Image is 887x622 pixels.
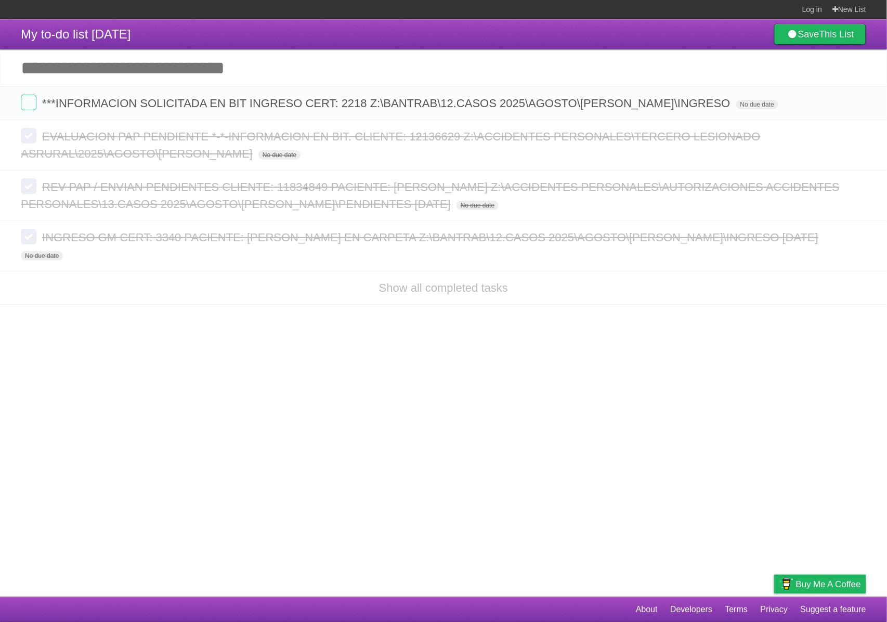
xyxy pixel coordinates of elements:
span: ***INFORMACION SOLICITADA EN BIT INGRESO CERT: 2218 Z:\BANTRAB\12.CASOS 2025\AGOSTO\[PERSON_NAME]... [42,97,733,110]
span: INGRESO GM CERT: 3340 PACIENTE: [PERSON_NAME] EN CARPETA Z:\BANTRAB\12.CASOS 2025\AGOSTO\[PERSON_... [42,231,821,244]
span: No due date [21,251,63,261]
label: Star task [803,95,823,112]
a: Developers [670,600,712,619]
span: No due date [456,201,499,210]
span: Buy me a coffee [796,575,861,593]
label: Done [21,128,36,144]
span: No due date [736,100,778,109]
img: Buy me a coffee [779,575,793,593]
span: REV PAP / ENVIAN PENDIENTES CLIENTE: 11834849 PACIENTE: [PERSON_NAME] Z:\ACCIDENTES PERSONALES\AU... [21,180,840,211]
a: Buy me a coffee [774,575,866,594]
a: SaveThis List [774,24,866,45]
b: This List [819,29,854,40]
span: EVALUACION PAP PENDIENTE *-*-INFORMACION EN BIT. CLIENTE: 12136629 Z:\ACCIDENTES PERSONALES\TERCE... [21,130,761,160]
label: Done [21,229,36,244]
label: Done [21,178,36,194]
label: Done [21,95,36,110]
a: Show all completed tasks [379,281,508,294]
a: Suggest a feature [801,600,866,619]
a: About [636,600,658,619]
span: My to-do list [DATE] [21,27,131,41]
span: No due date [258,150,301,160]
a: Privacy [761,600,788,619]
a: Terms [725,600,748,619]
